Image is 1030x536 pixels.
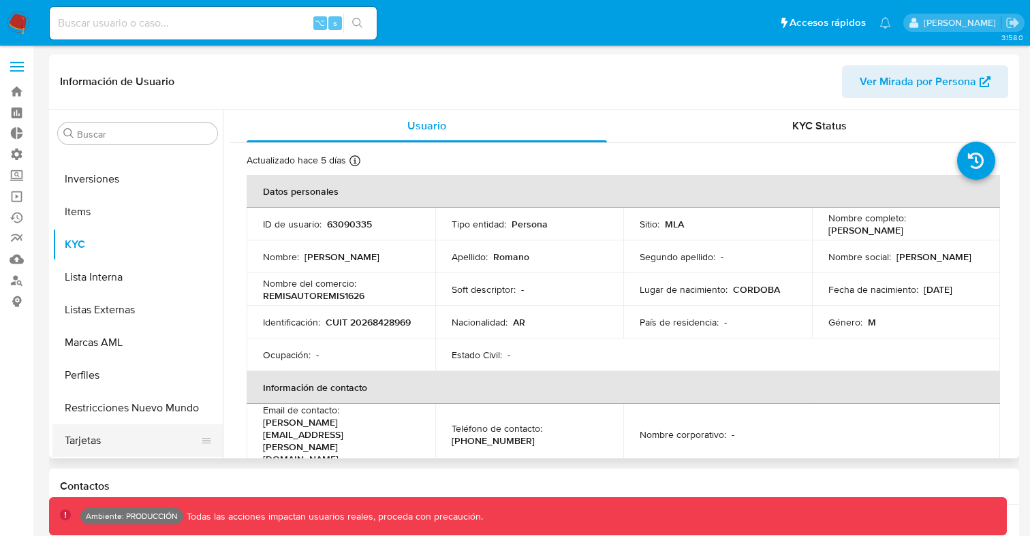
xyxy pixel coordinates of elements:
p: País de residencia : [640,316,719,328]
span: s [333,16,337,29]
input: Buscar [77,128,212,140]
span: Accesos rápidos [790,16,866,30]
p: Lugar de nacimiento : [640,283,728,296]
p: - [508,349,510,361]
p: REMISAUTOREMIS1626 [263,289,364,302]
p: Nombre social : [828,251,891,263]
button: Buscar [63,128,74,139]
p: Romano [493,251,529,263]
p: 63090335 [327,218,372,230]
p: Estado Civil : [452,349,502,361]
button: Listas Externas [52,294,223,326]
button: search-icon [343,14,371,33]
p: Soft descriptor : [452,283,516,296]
p: - [732,428,734,441]
p: Nombre : [263,251,299,263]
button: Lista Interna [52,261,223,294]
button: KYC [52,228,223,261]
p: - [521,283,524,296]
span: ⌥ [315,16,325,29]
p: CORDOBA [733,283,780,296]
p: Email de contacto : [263,404,339,416]
p: Nacionalidad : [452,316,508,328]
p: - [316,349,319,361]
p: Nombre corporativo : [640,428,726,441]
p: Ambiente: PRODUCCIÓN [86,514,178,519]
button: Ver Mirada por Persona [842,65,1008,98]
th: Datos personales [247,175,1000,208]
p: Segundo apellido : [640,251,715,263]
span: Usuario [407,118,446,133]
p: ID de usuario : [263,218,322,230]
button: Items [52,195,223,228]
button: Marcas AML [52,326,223,359]
h1: Contactos [60,479,1008,493]
p: [PERSON_NAME] [828,224,903,236]
p: CUIT 20268428969 [326,316,411,328]
p: [PERSON_NAME] [305,251,379,263]
p: Nombre completo : [828,212,906,224]
a: Notificaciones [879,17,891,29]
h1: Información de Usuario [60,75,174,89]
button: Perfiles [52,359,223,392]
p: Apellido : [452,251,488,263]
p: Tipo entidad : [452,218,506,230]
button: Tarjetas [52,424,212,457]
p: Teléfono de contacto : [452,422,542,435]
p: Persona [512,218,548,230]
p: Nombre del comercio : [263,277,356,289]
p: MLA [665,218,684,230]
input: Buscar usuario o caso... [50,14,377,32]
p: [PERSON_NAME][EMAIL_ADDRESS][PERSON_NAME][DOMAIN_NAME] [263,416,413,465]
p: Sitio : [640,218,659,230]
p: Actualizado hace 5 días [247,154,346,167]
p: lucio.romano@mercadolibre.com [924,16,1001,29]
p: [PERSON_NAME] [896,251,971,263]
p: [DATE] [924,283,952,296]
a: Salir [1005,16,1020,30]
button: Inversiones [52,163,223,195]
p: Identificación : [263,316,320,328]
span: Ver Mirada por Persona [860,65,976,98]
p: - [724,316,727,328]
th: Información de contacto [247,371,1000,404]
p: [PHONE_NUMBER] [452,435,535,447]
p: Fecha de nacimiento : [828,283,918,296]
p: - [721,251,723,263]
p: Género : [828,316,862,328]
p: Todas las acciones impactan usuarios reales, proceda con precaución. [183,510,483,523]
p: AR [513,316,525,328]
button: Restricciones Nuevo Mundo [52,392,223,424]
p: M [868,316,876,328]
span: KYC Status [792,118,847,133]
p: Ocupación : [263,349,311,361]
